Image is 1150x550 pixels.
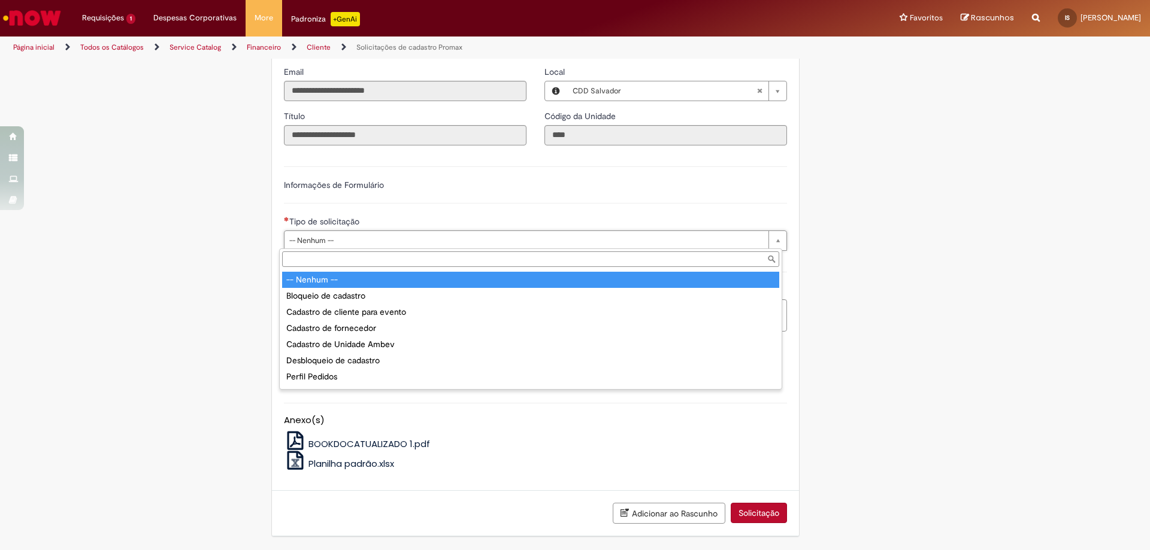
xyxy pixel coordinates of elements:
div: Reativação de Cadastro de Clientes Promax [282,385,779,401]
ul: Tipo de solicitação [280,269,782,389]
div: Perfil Pedidos [282,369,779,385]
div: Bloqueio de cadastro [282,288,779,304]
div: Cadastro de Unidade Ambev [282,336,779,353]
div: Cadastro de cliente para evento [282,304,779,320]
div: Desbloqueio de cadastro [282,353,779,369]
div: Cadastro de fornecedor [282,320,779,336]
div: -- Nenhum -- [282,272,779,288]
